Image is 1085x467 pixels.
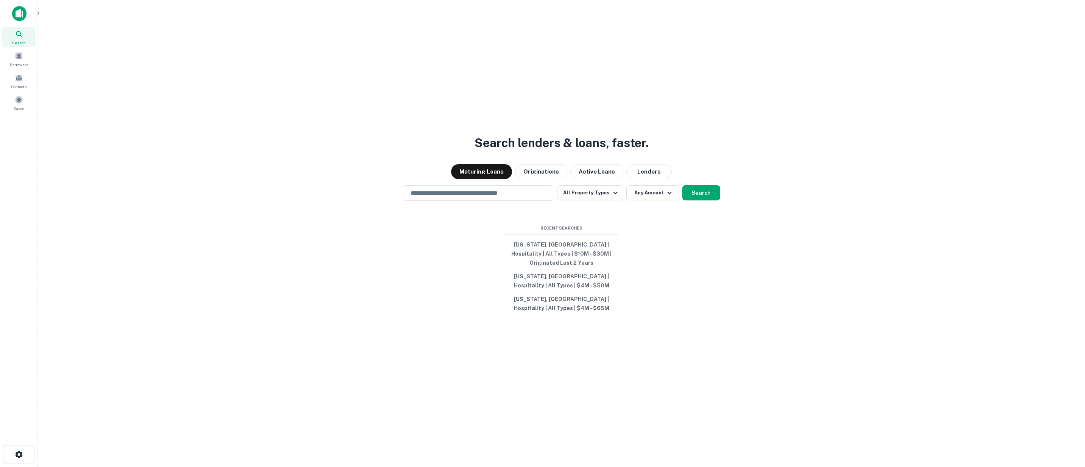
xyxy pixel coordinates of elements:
span: Recent Searches [505,225,618,231]
button: Originations [515,164,567,179]
img: capitalize-icon.png [12,6,26,21]
span: Search [12,40,26,46]
a: Borrowers [2,49,36,69]
button: Active Loans [570,164,623,179]
span: Saved [14,106,25,112]
button: All Property Types [557,185,623,200]
a: Saved [2,93,36,113]
button: Lenders [626,164,672,179]
button: [US_STATE], [GEOGRAPHIC_DATA] | Hospitality | All Types | $4M - $65M [505,292,618,315]
button: Any Amount [626,185,679,200]
iframe: Chat Widget [1047,406,1085,443]
button: [US_STATE], [GEOGRAPHIC_DATA] | Hospitality | All Types | $10M - $30M | Originated Last 2 Years [505,238,618,270]
button: Maturing Loans [451,164,512,179]
a: Search [2,27,36,47]
button: [US_STATE], [GEOGRAPHIC_DATA] | Hospitality | All Types | $4M - $50M [505,270,618,292]
span: Contacts [11,84,26,90]
h3: Search lenders & loans, faster. [475,134,649,152]
a: Contacts [2,71,36,91]
button: Search [682,185,720,200]
span: Borrowers [10,62,28,68]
